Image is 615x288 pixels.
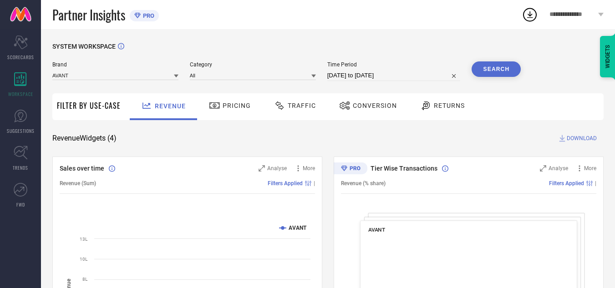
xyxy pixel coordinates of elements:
[13,164,28,171] span: TRENDS
[259,165,265,172] svg: Zoom
[80,257,88,262] text: 10L
[82,277,88,282] text: 8L
[223,102,251,109] span: Pricing
[540,165,546,172] svg: Zoom
[341,180,386,187] span: Revenue (% share)
[371,165,437,172] span: Tier Wise Transactions
[141,12,154,19] span: PRO
[434,102,465,109] span: Returns
[267,165,287,172] span: Analyse
[268,180,303,187] span: Filters Applied
[80,237,88,242] text: 13L
[353,102,397,109] span: Conversion
[288,102,316,109] span: Traffic
[52,134,117,143] span: Revenue Widgets ( 4 )
[8,91,33,97] span: WORKSPACE
[327,70,461,81] input: Select time period
[567,134,597,143] span: DOWNLOAD
[368,227,385,233] span: AVANT
[595,180,596,187] span: |
[522,6,538,23] div: Open download list
[584,165,596,172] span: More
[289,225,307,231] text: AVANT
[472,61,521,77] button: Search
[7,54,34,61] span: SCORECARDS
[52,5,125,24] span: Partner Insights
[52,61,178,68] span: Brand
[57,100,121,111] span: Filter By Use-Case
[334,162,367,176] div: Premium
[303,165,315,172] span: More
[60,180,96,187] span: Revenue (Sum)
[549,165,568,172] span: Analyse
[327,61,461,68] span: Time Period
[7,127,35,134] span: SUGGESTIONS
[549,180,584,187] span: Filters Applied
[60,165,104,172] span: Sales over time
[52,43,116,50] span: SYSTEM WORKSPACE
[16,201,25,208] span: FWD
[314,180,315,187] span: |
[190,61,316,68] span: Category
[155,102,186,110] span: Revenue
